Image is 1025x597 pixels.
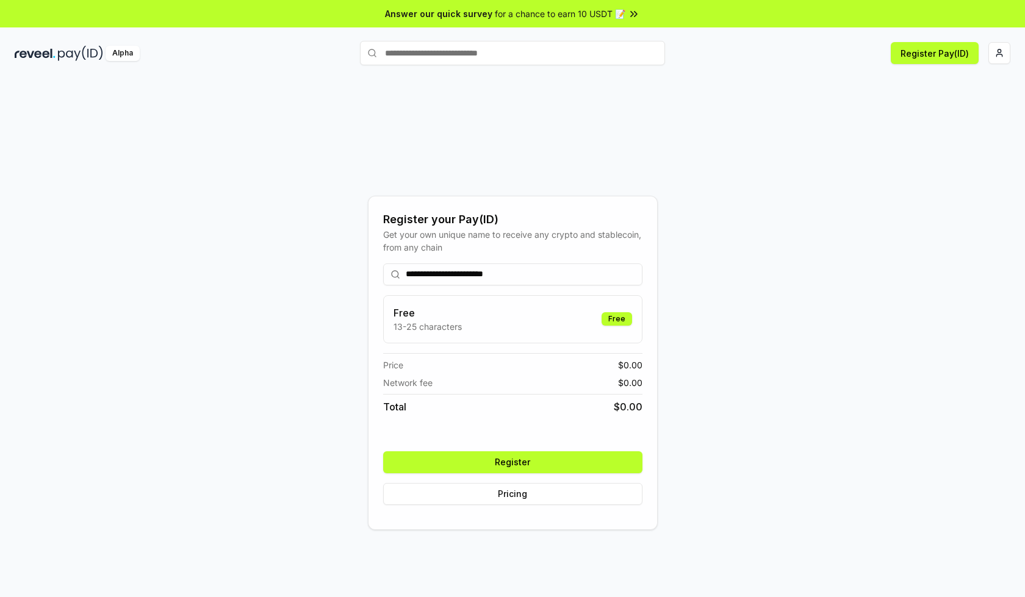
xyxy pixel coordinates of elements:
span: $ 0.00 [614,399,642,414]
span: Answer our quick survey [385,7,492,20]
span: Price [383,359,403,371]
button: Pricing [383,483,642,505]
span: $ 0.00 [618,359,642,371]
div: Alpha [106,46,140,61]
img: reveel_dark [15,46,56,61]
div: Free [602,312,632,326]
span: Network fee [383,376,433,389]
p: 13-25 characters [394,320,462,333]
span: $ 0.00 [618,376,642,389]
span: Total [383,399,406,414]
div: Register your Pay(ID) [383,211,642,228]
span: for a chance to earn 10 USDT 📝 [495,7,625,20]
div: Get your own unique name to receive any crypto and stablecoin, from any chain [383,228,642,254]
button: Register [383,451,642,473]
button: Register Pay(ID) [891,42,979,64]
h3: Free [394,306,462,320]
img: pay_id [58,46,103,61]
